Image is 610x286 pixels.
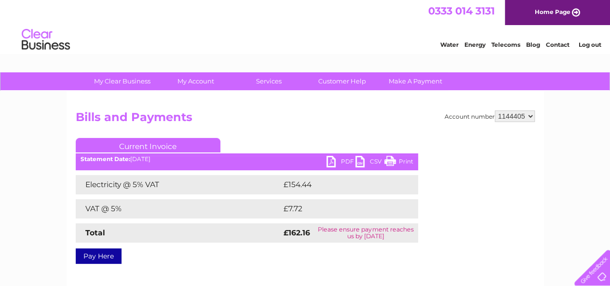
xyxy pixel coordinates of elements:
[445,110,535,122] div: Account number
[76,199,281,218] td: VAT @ 5%
[326,156,355,170] a: PDF
[464,41,486,48] a: Energy
[281,175,401,194] td: £154.44
[76,248,122,264] a: Pay Here
[281,199,395,218] td: £7.72
[578,41,601,48] a: Log out
[229,72,309,90] a: Services
[376,72,455,90] a: Make A Payment
[384,156,413,170] a: Print
[313,223,418,243] td: Please ensure payment reaches us by [DATE]
[546,41,569,48] a: Contact
[491,41,520,48] a: Telecoms
[81,155,130,163] b: Statement Date:
[355,156,384,170] a: CSV
[78,5,533,47] div: Clear Business is a trading name of Verastar Limited (registered in [GEOGRAPHIC_DATA] No. 3667643...
[85,228,105,237] strong: Total
[302,72,382,90] a: Customer Help
[284,228,310,237] strong: £162.16
[76,110,535,129] h2: Bills and Payments
[526,41,540,48] a: Blog
[156,72,235,90] a: My Account
[76,156,418,163] div: [DATE]
[440,41,459,48] a: Water
[21,25,70,54] img: logo.png
[76,175,281,194] td: Electricity @ 5% VAT
[76,138,220,152] a: Current Invoice
[82,72,162,90] a: My Clear Business
[428,5,495,17] a: 0333 014 3131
